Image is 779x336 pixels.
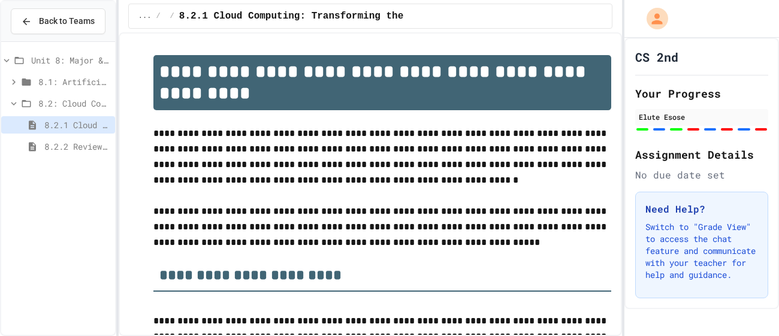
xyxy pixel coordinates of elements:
[635,168,768,182] div: No due date set
[645,202,758,216] h3: Need Help?
[44,119,110,131] span: 8.2.1 Cloud Computing: Transforming the Digital World
[645,221,758,281] p: Switch to "Grade View" to access the chat feature and communicate with your teacher for help and ...
[639,111,765,122] div: Elute Esose
[38,75,110,88] span: 8.1: Artificial Intelligence Basics
[31,54,110,66] span: Unit 8: Major & Emerging Technologies
[11,8,105,34] button: Back to Teams
[138,11,152,21] span: ...
[38,97,110,110] span: 8.2: Cloud Computing
[170,11,174,21] span: /
[156,11,160,21] span: /
[179,9,484,23] span: 8.2.1 Cloud Computing: Transforming the Digital World
[635,49,678,65] h1: CS 2nd
[635,146,768,163] h2: Assignment Details
[635,85,768,102] h2: Your Progress
[39,15,95,28] span: Back to Teams
[44,140,110,153] span: 8.2.2 Review - Cloud Computing
[634,5,671,32] div: My Account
